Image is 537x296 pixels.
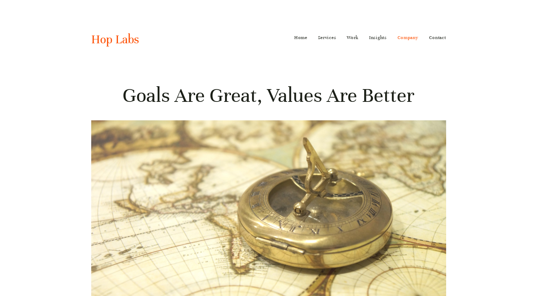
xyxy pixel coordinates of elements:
[369,32,387,43] a: Insights
[91,32,139,47] a: Hop Labs
[429,32,446,43] a: Contact
[398,32,418,43] a: Company
[347,32,358,43] a: Work
[91,83,446,108] h1: Goals Are Great, Values Are Better
[294,32,307,43] a: Home
[318,32,336,43] a: Services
